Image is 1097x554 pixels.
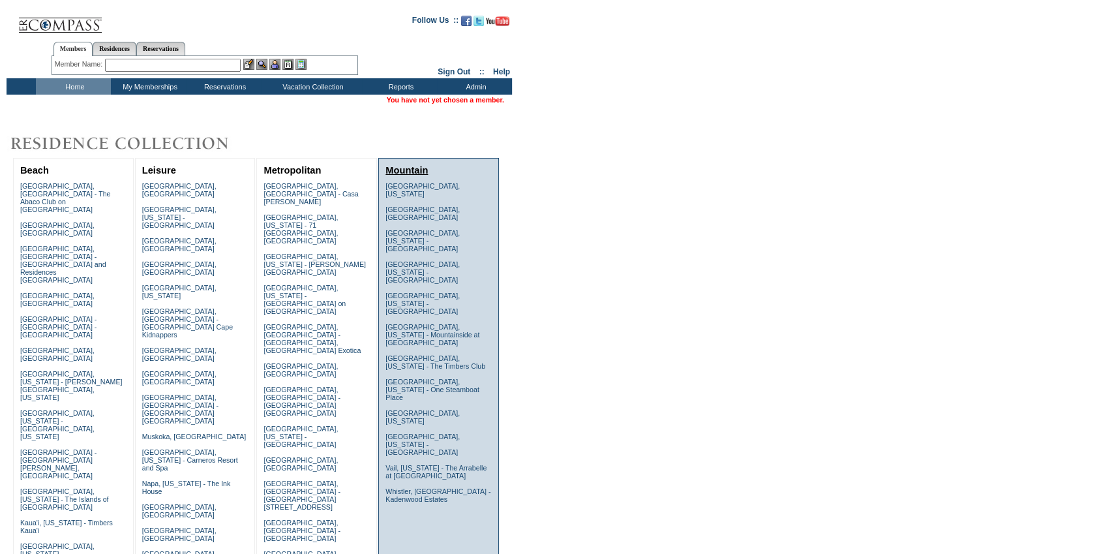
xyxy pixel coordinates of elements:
[263,165,321,176] a: Metropolitan
[20,519,113,534] a: Kaua'i, [US_STATE] - Timbers Kaua'i
[385,378,479,401] a: [GEOGRAPHIC_DATA], [US_STATE] - One Steamboat Place
[263,213,338,245] a: [GEOGRAPHIC_DATA], [US_STATE] - 71 [GEOGRAPHIC_DATA], [GEOGRAPHIC_DATA]
[261,78,362,95] td: Vacation Collection
[387,96,504,104] span: You have not yet chosen a member.
[263,519,340,542] a: [GEOGRAPHIC_DATA], [GEOGRAPHIC_DATA] - [GEOGRAPHIC_DATA]
[142,206,217,229] a: [GEOGRAPHIC_DATA], [US_STATE] - [GEOGRAPHIC_DATA]
[263,386,340,417] a: [GEOGRAPHIC_DATA], [GEOGRAPHIC_DATA] - [GEOGRAPHIC_DATA] [GEOGRAPHIC_DATA]
[20,292,95,307] a: [GEOGRAPHIC_DATA], [GEOGRAPHIC_DATA]
[263,323,361,354] a: [GEOGRAPHIC_DATA], [GEOGRAPHIC_DATA] - [GEOGRAPHIC_DATA], [GEOGRAPHIC_DATA] Exotica
[142,346,217,362] a: [GEOGRAPHIC_DATA], [GEOGRAPHIC_DATA]
[486,20,509,27] a: Subscribe to our YouTube Channel
[93,42,136,55] a: Residences
[20,182,111,213] a: [GEOGRAPHIC_DATA], [GEOGRAPHIC_DATA] - The Abaco Club on [GEOGRAPHIC_DATA]
[142,165,176,176] a: Leisure
[438,67,470,76] a: Sign Out
[493,67,510,76] a: Help
[20,165,49,176] a: Beach
[486,16,509,26] img: Subscribe to our YouTube Channel
[385,433,460,456] a: [GEOGRAPHIC_DATA], [US_STATE] - [GEOGRAPHIC_DATA]
[385,182,460,198] a: [GEOGRAPHIC_DATA], [US_STATE]
[461,16,472,26] img: Become our fan on Facebook
[473,20,484,27] a: Follow us on Twitter
[142,480,231,495] a: Napa, [US_STATE] - The Ink House
[20,409,95,440] a: [GEOGRAPHIC_DATA], [US_STATE] - [GEOGRAPHIC_DATA], [US_STATE]
[53,42,93,56] a: Members
[20,245,106,284] a: [GEOGRAPHIC_DATA], [GEOGRAPHIC_DATA] - [GEOGRAPHIC_DATA] and Residences [GEOGRAPHIC_DATA]
[20,221,95,237] a: [GEOGRAPHIC_DATA], [GEOGRAPHIC_DATA]
[362,78,437,95] td: Reports
[385,165,428,176] a: Mountain
[142,260,217,276] a: [GEOGRAPHIC_DATA], [GEOGRAPHIC_DATA]
[142,237,217,253] a: [GEOGRAPHIC_DATA], [GEOGRAPHIC_DATA]
[385,229,460,253] a: [GEOGRAPHIC_DATA], [US_STATE] - [GEOGRAPHIC_DATA]
[385,292,460,315] a: [GEOGRAPHIC_DATA], [US_STATE] - [GEOGRAPHIC_DATA]
[142,503,217,519] a: [GEOGRAPHIC_DATA], [GEOGRAPHIC_DATA]
[385,323,479,346] a: [GEOGRAPHIC_DATA], [US_STATE] - Mountainside at [GEOGRAPHIC_DATA]
[20,370,123,401] a: [GEOGRAPHIC_DATA], [US_STATE] - [PERSON_NAME][GEOGRAPHIC_DATA], [US_STATE]
[142,448,238,472] a: [GEOGRAPHIC_DATA], [US_STATE] - Carneros Resort and Spa
[243,59,254,70] img: b_edit.gif
[142,527,217,542] a: [GEOGRAPHIC_DATA], [GEOGRAPHIC_DATA]
[136,42,185,55] a: Reservations
[385,354,485,370] a: [GEOGRAPHIC_DATA], [US_STATE] - The Timbers Club
[295,59,307,70] img: b_calculator.gif
[142,393,218,425] a: [GEOGRAPHIC_DATA], [GEOGRAPHIC_DATA] - [GEOGRAPHIC_DATA] [GEOGRAPHIC_DATA]
[385,409,460,425] a: [GEOGRAPHIC_DATA], [US_STATE]
[385,206,460,221] a: [GEOGRAPHIC_DATA], [GEOGRAPHIC_DATA]
[186,78,261,95] td: Reservations
[263,284,346,315] a: [GEOGRAPHIC_DATA], [US_STATE] - [GEOGRAPHIC_DATA] on [GEOGRAPHIC_DATA]
[282,59,293,70] img: Reservations
[479,67,485,76] span: ::
[142,182,217,198] a: [GEOGRAPHIC_DATA], [GEOGRAPHIC_DATA]
[256,59,267,70] img: View
[20,346,95,362] a: [GEOGRAPHIC_DATA], [GEOGRAPHIC_DATA]
[55,59,105,70] div: Member Name:
[263,182,358,206] a: [GEOGRAPHIC_DATA], [GEOGRAPHIC_DATA] - Casa [PERSON_NAME]
[263,480,340,511] a: [GEOGRAPHIC_DATA], [GEOGRAPHIC_DATA] - [GEOGRAPHIC_DATA][STREET_ADDRESS]
[142,370,217,386] a: [GEOGRAPHIC_DATA], [GEOGRAPHIC_DATA]
[412,14,458,30] td: Follow Us ::
[269,59,280,70] img: Impersonate
[385,487,490,503] a: Whistler, [GEOGRAPHIC_DATA] - Kadenwood Estates
[142,284,217,300] a: [GEOGRAPHIC_DATA], [US_STATE]
[7,131,261,157] img: Destinations by Exclusive Resorts
[142,433,246,440] a: Muskoka, [GEOGRAPHIC_DATA]
[263,425,338,448] a: [GEOGRAPHIC_DATA], [US_STATE] - [GEOGRAPHIC_DATA]
[20,487,109,511] a: [GEOGRAPHIC_DATA], [US_STATE] - The Islands of [GEOGRAPHIC_DATA]
[263,456,338,472] a: [GEOGRAPHIC_DATA], [GEOGRAPHIC_DATA]
[111,78,186,95] td: My Memberships
[20,448,97,480] a: [GEOGRAPHIC_DATA] - [GEOGRAPHIC_DATA][PERSON_NAME], [GEOGRAPHIC_DATA]
[18,7,102,33] img: Compass Home
[385,464,487,480] a: Vail, [US_STATE] - The Arrabelle at [GEOGRAPHIC_DATA]
[20,315,97,339] a: [GEOGRAPHIC_DATA] - [GEOGRAPHIC_DATA] - [GEOGRAPHIC_DATA]
[263,362,338,378] a: [GEOGRAPHIC_DATA], [GEOGRAPHIC_DATA]
[36,78,111,95] td: Home
[437,78,512,95] td: Admin
[263,253,366,276] a: [GEOGRAPHIC_DATA], [US_STATE] - [PERSON_NAME][GEOGRAPHIC_DATA]
[385,260,460,284] a: [GEOGRAPHIC_DATA], [US_STATE] - [GEOGRAPHIC_DATA]
[461,20,472,27] a: Become our fan on Facebook
[142,307,233,339] a: [GEOGRAPHIC_DATA], [GEOGRAPHIC_DATA] - [GEOGRAPHIC_DATA] Cape Kidnappers
[473,16,484,26] img: Follow us on Twitter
